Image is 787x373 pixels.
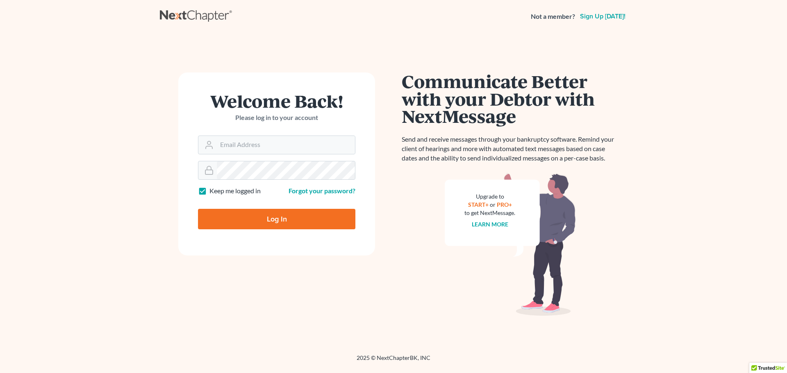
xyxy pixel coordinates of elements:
[490,201,496,208] span: or
[402,72,619,125] h1: Communicate Better with your Debtor with NextMessage
[198,92,355,110] h1: Welcome Back!
[497,201,512,208] a: PRO+
[468,201,489,208] a: START+
[209,186,261,196] label: Keep me logged in
[198,209,355,229] input: Log In
[198,113,355,122] p: Please log in to your account
[289,187,355,194] a: Forgot your password?
[160,354,627,368] div: 2025 © NextChapterBK, INC
[402,135,619,163] p: Send and receive messages through your bankruptcy software. Remind your client of hearings and mo...
[472,221,508,228] a: Learn more
[464,192,515,201] div: Upgrade to
[217,136,355,154] input: Email Address
[464,209,515,217] div: to get NextMessage.
[445,173,576,316] img: nextmessage_bg-59042aed3d76b12b5cd301f8e5b87938c9018125f34e5fa2b7a6b67550977c72.svg
[531,12,575,21] strong: Not a member?
[578,13,627,20] a: Sign up [DATE]!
